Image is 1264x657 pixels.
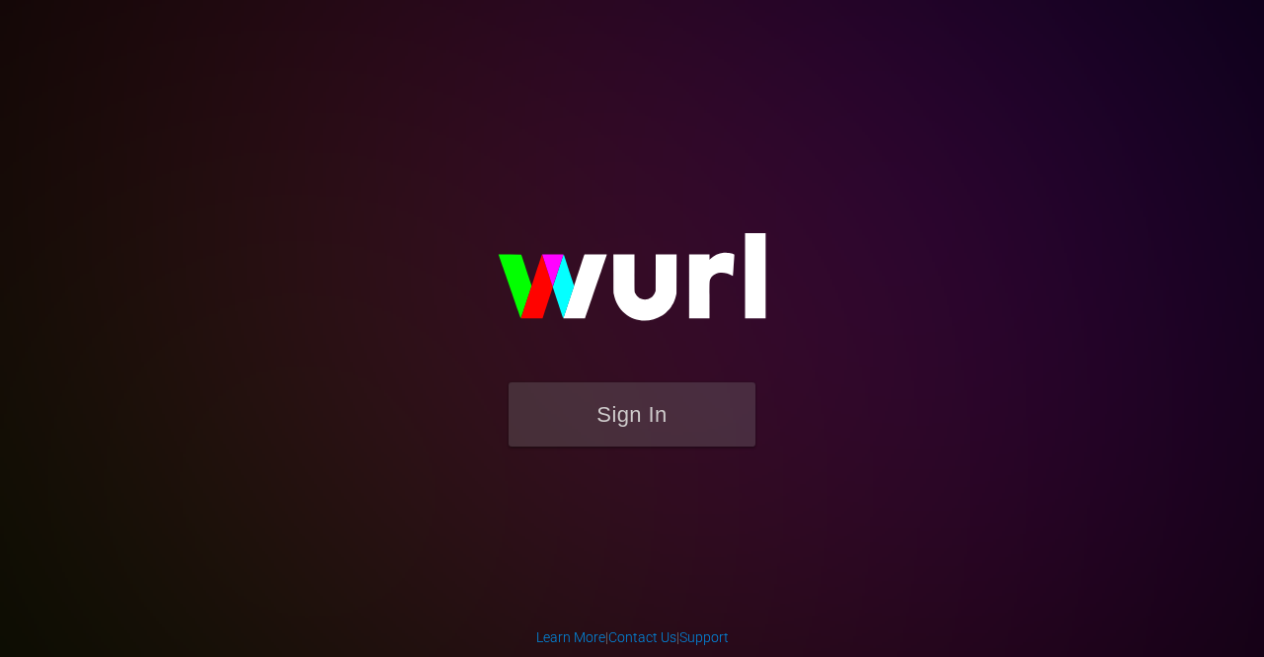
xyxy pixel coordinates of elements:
[509,382,755,447] button: Sign In
[679,629,729,645] a: Support
[608,629,676,645] a: Contact Us
[536,627,729,647] div: | |
[434,191,829,382] img: wurl-logo-on-black-223613ac3d8ba8fe6dc639794a292ebdb59501304c7dfd60c99c58986ef67473.svg
[536,629,605,645] a: Learn More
